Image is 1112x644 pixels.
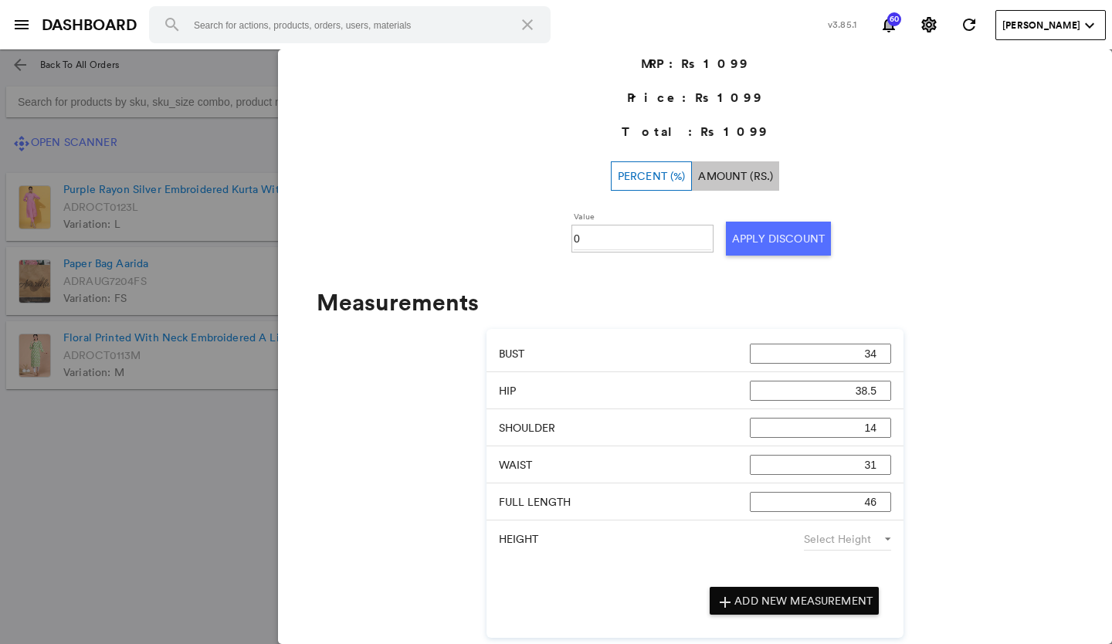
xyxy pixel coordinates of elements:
a: DASHBOARD [42,14,137,36]
button: Notifications [873,9,904,40]
span: 60 [887,15,902,23]
span: v3.85.1 [828,18,856,31]
button: Refresh State [954,9,985,40]
input: HIP [750,381,891,401]
button: Apply Discount [726,222,831,256]
p: HEIGHT [499,531,804,547]
input: BUST [750,344,891,364]
h6: Price : Rs 1099 [627,89,762,107]
p: BUST [499,346,750,361]
h6: MRP : Rs 1099 [641,55,749,73]
span: Add New Measurement [734,594,873,608]
input: SHOULDER [750,418,891,438]
p: WAIST [499,457,750,473]
md-icon: settings [920,15,938,34]
p: HIP [499,383,750,398]
span: [PERSON_NAME] [1002,19,1080,32]
md-icon: search [163,15,181,34]
button: Amount (Rs.) [692,161,779,191]
button: addAdd New Measurement [710,587,879,615]
md-select: Select Height [804,527,891,551]
input: Search for actions, products, orders, users, materials [149,6,551,43]
md-icon: notifications [880,15,898,34]
p: FULL LENGTH [499,494,750,510]
button: User [995,10,1106,40]
md-icon: expand_more [1080,16,1099,35]
md-icon: menu [12,15,31,34]
h6: Total : Rs 1099 [622,123,768,141]
button: Search [154,6,191,43]
button: Clear [509,6,546,43]
md-icon: refresh [960,15,978,34]
h2: Measurements [317,290,479,315]
button: open sidebar [6,9,37,40]
button: Percent (%) [611,161,693,191]
button: Settings [914,9,944,40]
md-icon: close [518,15,537,34]
input: WAIST [750,455,891,475]
p: SHOULDER [499,420,750,436]
input: FULL LENGTH [750,492,891,512]
input: Value [574,227,711,250]
md-icon: add [716,593,734,612]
